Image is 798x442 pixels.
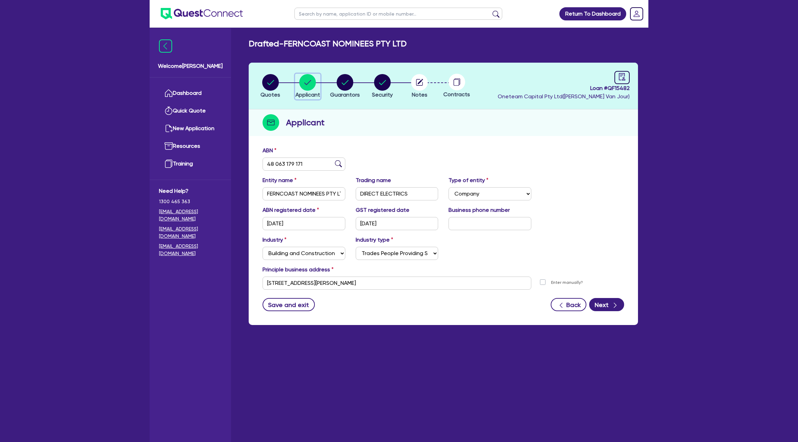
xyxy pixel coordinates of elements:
[260,91,280,98] span: Quotes
[159,243,222,257] a: [EMAIL_ADDRESS][DOMAIN_NAME]
[618,73,626,81] span: audit
[260,74,281,99] button: Quotes
[263,298,315,311] button: Save and exit
[159,155,222,173] a: Training
[443,91,470,98] span: Contracts
[159,187,222,195] span: Need Help?
[159,225,222,240] a: [EMAIL_ADDRESS][DOMAIN_NAME]
[356,236,393,244] label: Industry type
[263,146,276,155] label: ABN
[159,120,222,137] a: New Application
[330,91,360,98] span: Guarantors
[449,206,510,214] label: Business phone number
[263,217,345,230] input: DD / MM / YYYY
[356,217,438,230] input: DD / MM / YYYY
[159,102,222,120] a: Quick Quote
[589,298,624,311] button: Next
[165,160,173,168] img: training
[263,176,296,184] label: Entity name
[559,7,626,20] a: Return To Dashboard
[159,84,222,102] a: Dashboard
[356,206,409,214] label: GST registered date
[372,74,393,99] button: Security
[551,279,583,286] label: Enter manually?
[330,74,360,99] button: Guarantors
[159,39,172,53] img: icon-menu-close
[498,93,630,100] span: Oneteam Capital Pty Ltd ( [PERSON_NAME] Van Jour )
[159,198,222,205] span: 1300 465 363
[372,91,393,98] span: Security
[295,91,320,98] span: Applicant
[159,137,222,155] a: Resources
[449,176,488,184] label: Type of entity
[159,208,222,223] a: [EMAIL_ADDRESS][DOMAIN_NAME]
[412,91,427,98] span: Notes
[165,107,173,115] img: quick-quote
[158,62,223,70] span: Welcome [PERSON_NAME]
[286,116,325,129] h2: Applicant
[498,84,630,92] span: Loan # QF15482
[263,206,319,214] label: ABN registered date
[249,39,407,49] h2: Drafted - FERNCOAST NOMINEES PTY LTD
[263,236,286,244] label: Industry
[551,298,586,311] button: Back
[165,142,173,150] img: resources
[263,265,334,274] label: Principle business address
[356,176,391,184] label: Trading name
[294,8,502,20] input: Search by name, application ID or mobile number...
[165,124,173,133] img: new-application
[161,8,243,19] img: quest-connect-logo-blue
[628,5,646,23] a: Dropdown toggle
[411,74,428,99] button: Notes
[335,160,342,167] img: abn-lookup icon
[295,74,320,99] button: Applicant
[263,114,279,131] img: step-icon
